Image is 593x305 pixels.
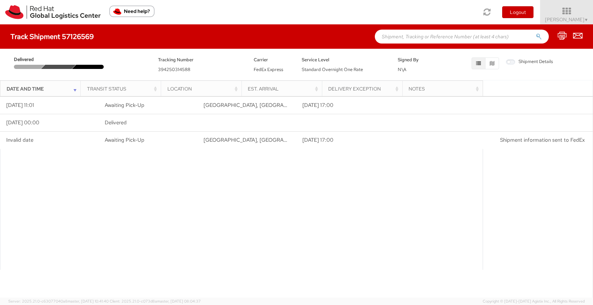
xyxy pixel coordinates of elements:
span: Delivered [105,119,127,126]
span: master, [DATE] 10:41:40 [68,299,109,304]
div: Notes [409,85,481,92]
span: Standard Overnight One Rate [302,67,363,72]
span: Client: 2025.21.0-c073d8a [110,299,201,304]
span: [PERSON_NAME] [545,16,588,23]
span: ▼ [584,17,588,23]
div: Est. Arrival [248,85,320,92]
div: Location [167,85,239,92]
span: Copyright © [DATE]-[DATE] Agistix Inc., All Rights Reserved [483,299,585,304]
h5: Tracking Number [158,57,244,62]
input: Shipment, Tracking or Reference Number (at least 4 chars) [375,30,549,44]
span: Shipment Details [506,58,553,65]
span: Shipment information sent to FedEx [500,136,585,143]
button: Logout [502,6,533,18]
label: Shipment Details [506,58,553,66]
h5: Signed By [398,57,435,62]
h5: Carrier [254,57,291,62]
div: Date and Time [7,85,79,92]
span: Server: 2025.21.0-c63077040a8 [8,299,109,304]
span: Awaiting Pick-Up [105,136,144,143]
span: FedEx Express [254,67,283,72]
td: [DATE] 17:00 [296,97,395,114]
span: master, [DATE] 08:04:37 [157,299,201,304]
span: Delivered [14,56,44,63]
h4: Track Shipment 57126569 [10,33,94,40]
h5: Service Level [302,57,387,62]
span: RALEIGH, NC, US [204,102,369,109]
td: [DATE] 17:00 [296,132,395,149]
span: RALEIGH, NC, US [204,136,369,143]
div: Delivery Exception [328,85,400,92]
span: Awaiting Pick-Up [105,102,144,109]
span: N\A [398,67,406,72]
button: Need help? [109,6,155,17]
img: rh-logistics-00dfa346123c4ec078e1.svg [5,5,101,19]
div: Transit Status [87,85,159,92]
span: 394250314588 [158,67,190,72]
